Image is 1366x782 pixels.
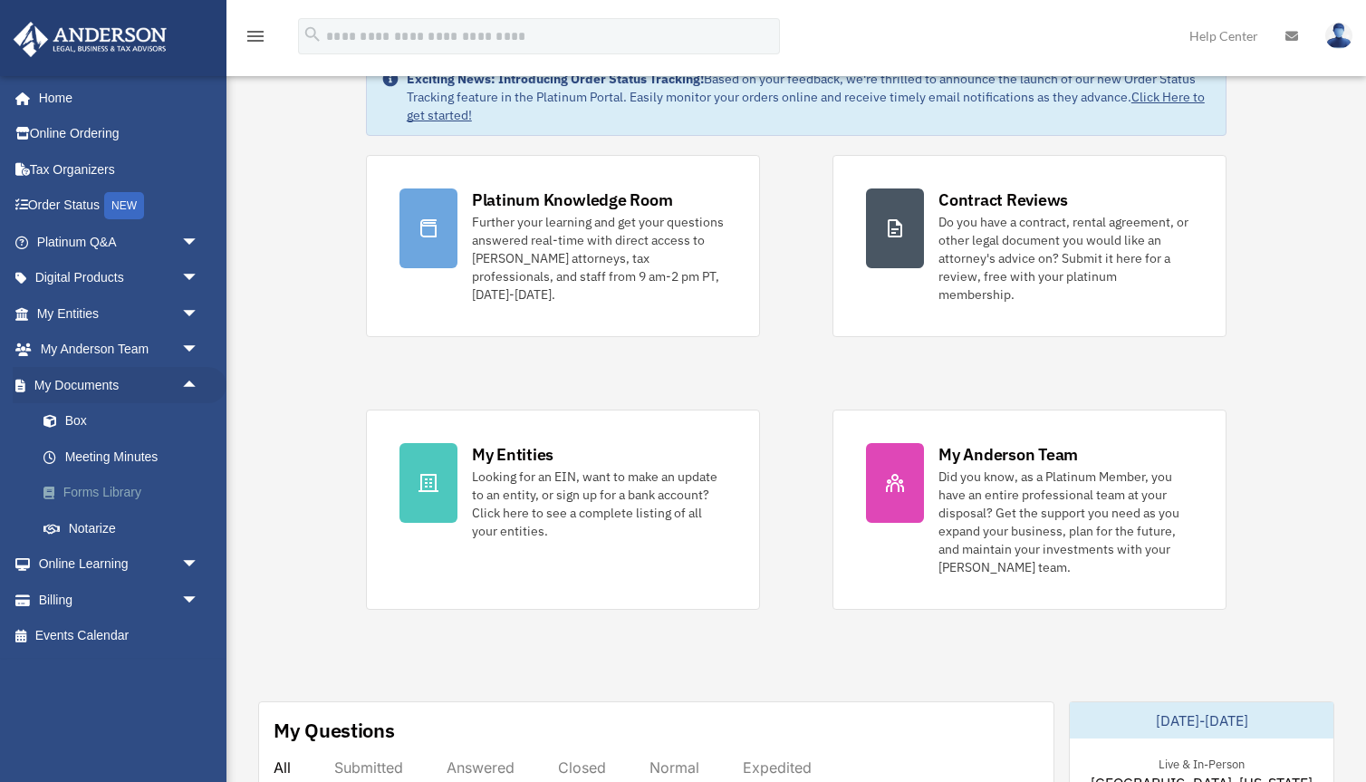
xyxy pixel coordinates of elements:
a: menu [245,32,266,47]
a: Platinum Q&Aarrow_drop_down [13,224,226,260]
a: Contract Reviews Do you have a contract, rental agreement, or other legal document you would like... [832,155,1227,337]
div: My Questions [274,717,395,744]
div: All [274,758,291,777]
div: Expedited [743,758,812,777]
a: Events Calendar [13,618,226,654]
div: Based on your feedback, we're thrilled to announce the launch of our new Order Status Tracking fe... [407,70,1211,124]
span: arrow_drop_down [181,582,217,619]
div: Closed [558,758,606,777]
div: Do you have a contract, rental agreement, or other legal document you would like an attorney's ad... [938,213,1193,304]
span: arrow_drop_down [181,260,217,297]
span: arrow_drop_down [181,332,217,369]
i: search [303,24,322,44]
div: Submitted [334,758,403,777]
div: [DATE]-[DATE] [1070,702,1333,739]
div: Looking for an EIN, want to make an update to an entity, or sign up for a bank account? Click her... [472,468,726,540]
span: arrow_drop_down [181,224,217,261]
div: My Anderson Team [938,443,1078,466]
a: Box [25,403,226,439]
div: My Entities [472,443,553,466]
div: Did you know, as a Platinum Member, you have an entire professional team at your disposal? Get th... [938,468,1193,576]
div: NEW [104,192,144,219]
span: arrow_drop_down [181,295,217,333]
span: arrow_drop_down [181,546,217,584]
a: Platinum Knowledge Room Further your learning and get your questions answered real-time with dire... [366,155,760,337]
a: Meeting Minutes [25,439,226,475]
div: Contract Reviews [938,188,1068,211]
a: Click Here to get started! [407,89,1205,123]
strong: Exciting News: Introducing Order Status Tracking! [407,71,704,87]
a: Home [13,80,217,116]
a: Forms Library [25,475,226,511]
i: menu [245,25,266,47]
a: Digital Productsarrow_drop_down [13,260,226,296]
img: User Pic [1325,23,1352,49]
a: My Entitiesarrow_drop_down [13,295,226,332]
a: My Anderson Teamarrow_drop_down [13,332,226,368]
div: Normal [649,758,699,777]
img: Anderson Advisors Platinum Portal [8,22,172,57]
a: Online Learningarrow_drop_down [13,546,226,583]
a: Order StatusNEW [13,188,226,225]
div: Live & In-Person [1144,753,1259,772]
div: Further your learning and get your questions answered real-time with direct access to [PERSON_NAM... [472,213,726,304]
span: arrow_drop_up [181,367,217,404]
a: My Entities Looking for an EIN, want to make an update to an entity, or sign up for a bank accoun... [366,410,760,610]
div: Answered [447,758,515,777]
a: My Anderson Team Did you know, as a Platinum Member, you have an entire professional team at your... [832,410,1227,610]
div: Platinum Knowledge Room [472,188,673,211]
a: Notarize [25,510,226,546]
a: Billingarrow_drop_down [13,582,226,618]
a: My Documentsarrow_drop_up [13,367,226,403]
a: Online Ordering [13,116,226,152]
a: Tax Organizers [13,151,226,188]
